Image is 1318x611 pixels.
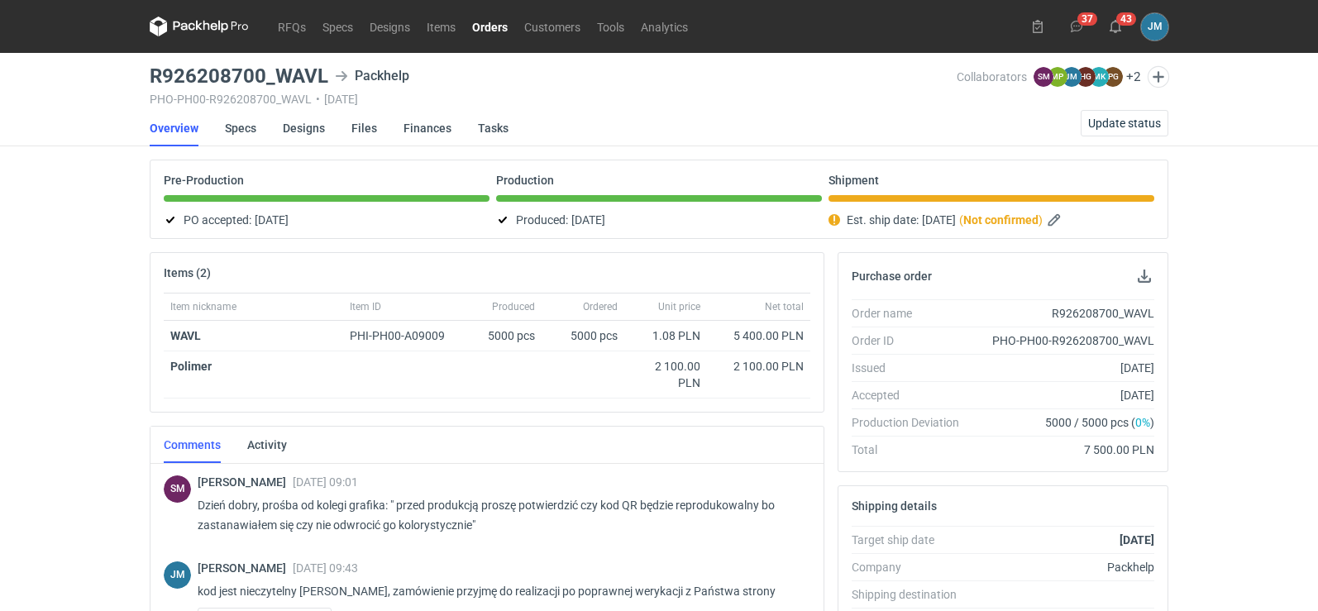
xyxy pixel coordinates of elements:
figcaption: HG [1076,67,1096,87]
div: [DATE] [972,387,1154,403]
div: 5000 pcs [542,321,624,351]
p: Shipment [829,174,879,187]
div: PHO-PH00-R926208700_WAVL [DATE] [150,93,957,106]
div: Order name [852,305,972,322]
div: Joanna Myślak [164,561,191,589]
button: 37 [1063,13,1090,40]
button: JM [1141,13,1168,41]
div: [DATE] [972,360,1154,376]
span: 0% [1135,416,1150,429]
a: Specs [314,17,361,36]
strong: Not confirmed [963,213,1039,227]
a: Tools [589,17,633,36]
button: Update status [1081,110,1168,136]
figcaption: MK [1089,67,1109,87]
figcaption: SM [164,475,191,503]
a: WAVL [170,329,201,342]
div: Total [852,442,972,458]
span: [DATE] 09:01 [293,475,358,489]
figcaption: JM [164,561,191,589]
span: [PERSON_NAME] [198,475,293,489]
p: kod jest nieczytelny [PERSON_NAME], zamówienie przyjmę do realizacji po poprawnej werykacji z Pań... [198,581,797,601]
a: Activity [247,427,287,463]
span: Update status [1088,117,1161,129]
a: Designs [361,17,418,36]
strong: [DATE] [1120,533,1154,547]
a: Specs [225,110,256,146]
span: Item nickname [170,300,236,313]
span: Net total [765,300,804,313]
button: Edit collaborators [1148,66,1169,88]
p: Production [496,174,554,187]
span: Collaborators [957,70,1027,84]
span: [DATE] [571,210,605,230]
div: 1.08 PLN [631,327,700,344]
figcaption: MP [1048,67,1067,87]
h2: Items (2) [164,266,211,279]
div: Accepted [852,387,972,403]
div: 5 400.00 PLN [714,327,804,344]
div: Order ID [852,332,972,349]
a: Designs [283,110,325,146]
button: +2 [1126,69,1141,84]
div: PHI-PH00-A09009 [350,327,461,344]
span: 5000 / 5000 pcs ( ) [1045,414,1154,431]
div: Production Deviation [852,414,972,431]
div: Joanna Myślak [1141,13,1168,41]
p: Dzień dobry, prośba od kolegi grafika: " przed produkcją proszę potwierdzić czy kod QR będzie rep... [198,495,797,535]
div: PO accepted: [164,210,489,230]
div: PHO-PH00-R926208700_WAVL [972,332,1154,349]
span: [DATE] [255,210,289,230]
div: Company [852,559,972,575]
a: Finances [404,110,451,146]
div: 2 100.00 PLN [631,358,700,391]
a: Comments [164,427,221,463]
span: Produced [492,300,535,313]
a: Overview [150,110,198,146]
em: ( [959,213,963,227]
em: ) [1039,213,1043,227]
a: Tasks [478,110,509,146]
span: [DATE] [922,210,956,230]
a: Orders [464,17,516,36]
a: Analytics [633,17,696,36]
div: Est. ship date: [829,210,1154,230]
span: [PERSON_NAME] [198,561,293,575]
div: 2 100.00 PLN [714,358,804,375]
span: Unit price [658,300,700,313]
div: Packhelp [335,66,409,86]
svg: Packhelp Pro [150,17,249,36]
div: 7 500.00 PLN [972,442,1154,458]
a: Customers [516,17,589,36]
span: Item ID [350,300,381,313]
button: Download PO [1134,266,1154,286]
span: • [316,93,320,106]
figcaption: SM [1034,67,1053,87]
a: Items [418,17,464,36]
button: Edit estimated shipping date [1046,210,1066,230]
span: Ordered [583,300,618,313]
p: Pre-Production [164,174,244,187]
a: Files [351,110,377,146]
figcaption: PG [1103,67,1123,87]
button: 43 [1102,13,1129,40]
h2: Purchase order [852,270,932,283]
div: Shipping destination [852,586,972,603]
div: Packhelp [972,559,1154,575]
figcaption: JM [1062,67,1082,87]
div: 5000 pcs [467,321,542,351]
div: Issued [852,360,972,376]
span: [DATE] 09:43 [293,561,358,575]
h2: Shipping details [852,499,937,513]
a: RFQs [270,17,314,36]
strong: Polimer [170,360,212,373]
div: Target ship date [852,532,972,548]
div: Sebastian Markut [164,475,191,503]
div: Produced: [496,210,822,230]
div: R926208700_WAVL [972,305,1154,322]
h3: R926208700_WAVL [150,66,328,86]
